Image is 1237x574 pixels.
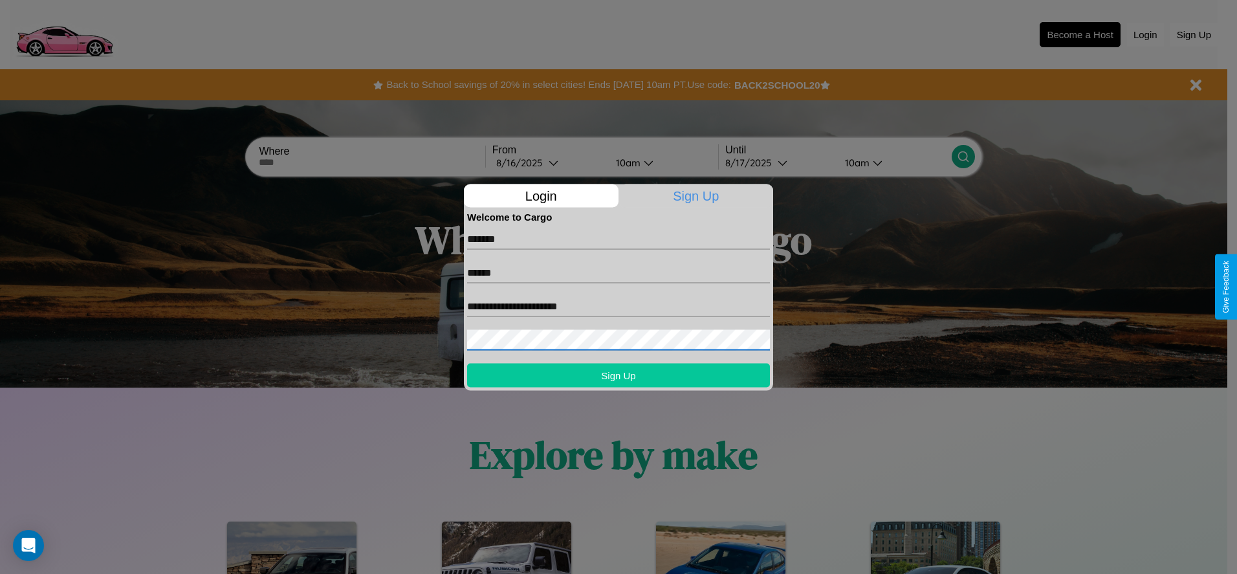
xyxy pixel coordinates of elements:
[1221,261,1231,313] div: Give Feedback
[464,184,618,207] p: Login
[467,211,770,222] h4: Welcome to Cargo
[13,530,44,561] div: Open Intercom Messenger
[467,363,770,387] button: Sign Up
[619,184,774,207] p: Sign Up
